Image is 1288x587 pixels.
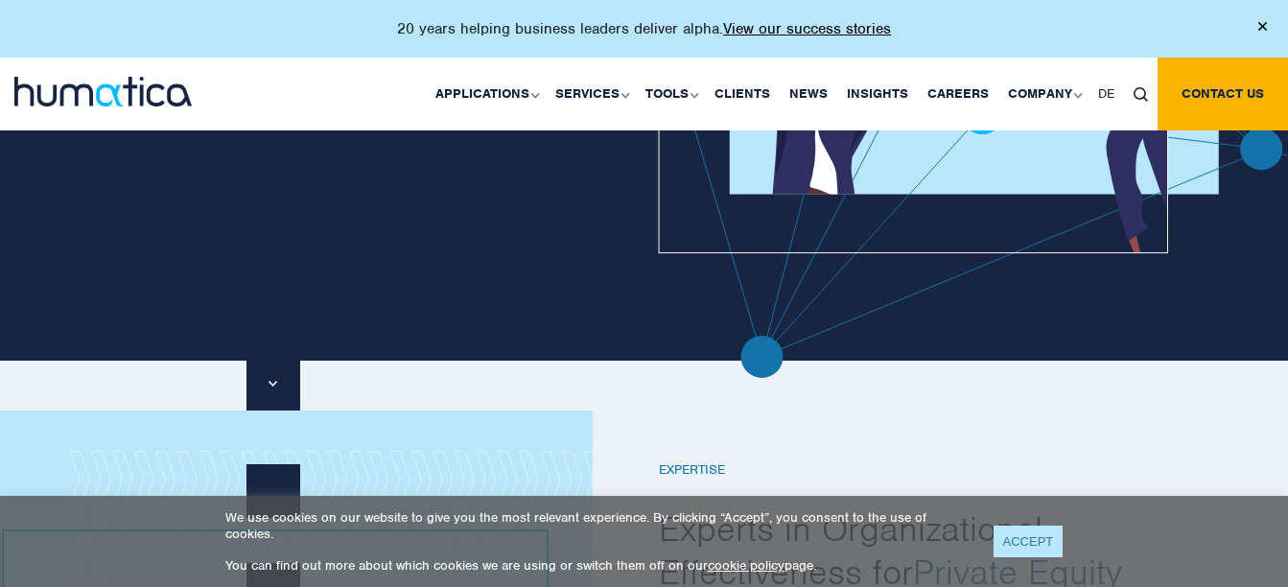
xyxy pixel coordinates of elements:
[998,58,1089,130] a: Company
[397,19,891,38] p: 20 years helping business leaders deliver alpha.
[1158,58,1288,130] a: Contact us
[918,58,998,130] a: Careers
[708,557,785,574] a: cookie policy
[269,381,277,387] img: downarrow
[636,58,705,130] a: Tools
[225,509,970,542] p: We use cookies on our website to give you the most relevant experience. By clicking “Accept”, you...
[723,19,891,38] a: View our success stories
[426,58,546,130] a: Applications
[14,77,192,106] img: logo
[225,557,970,574] p: You can find out more about which cookies we are using or switch them off on our page.
[659,462,1177,479] h6: EXPERTISE
[837,58,918,130] a: Insights
[1134,87,1148,102] img: search_icon
[780,58,837,130] a: News
[546,58,636,130] a: Services
[994,526,1064,557] a: ACCEPT
[1098,85,1114,102] span: DE
[705,58,780,130] a: Clients
[1089,58,1124,130] a: DE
